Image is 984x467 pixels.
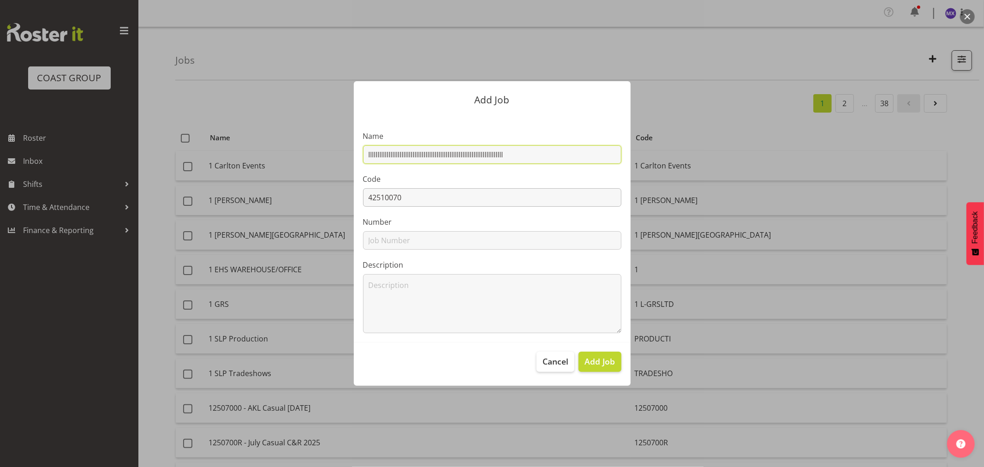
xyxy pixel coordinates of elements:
button: Cancel [537,352,574,372]
span: Cancel [543,355,568,367]
label: Description [363,259,621,270]
img: help-xxl-2.png [956,439,966,449]
button: Feedback - Show survey [966,202,984,265]
input: Job Code [363,188,621,207]
label: Number [363,216,621,228]
label: Code [363,174,621,185]
p: Add Job [363,95,621,105]
span: Add Job [584,355,615,367]
button: Add Job [578,352,621,372]
input: Job Number [363,231,621,250]
label: Name [363,131,621,142]
span: Feedback [971,211,979,244]
input: Job Name [363,145,621,164]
